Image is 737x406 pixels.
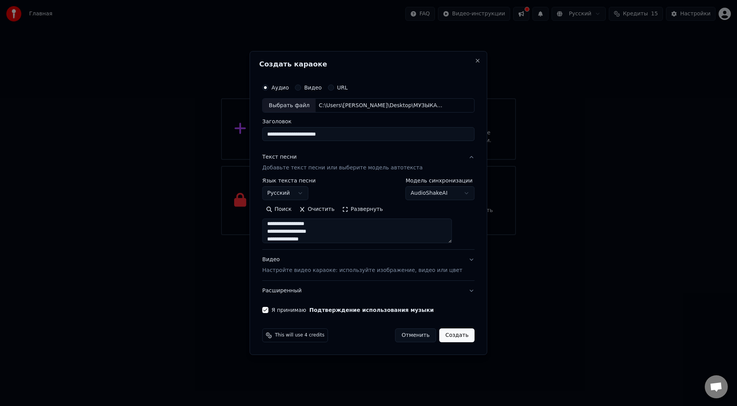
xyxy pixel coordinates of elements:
[262,164,423,172] p: Добавьте текст песни или выберите модель автотекста
[262,178,474,250] div: Текст песниДобавьте текст песни или выберите модель автотекста
[309,307,434,313] button: Я принимаю
[263,99,316,113] div: Выбрать файл
[304,85,322,90] label: Видео
[338,204,387,216] button: Развернуть
[262,281,474,301] button: Расширенный
[262,250,474,281] button: ВидеоНастройте видео караоке: используйте изображение, видео или цвет
[262,256,462,275] div: Видео
[395,328,436,342] button: Отменить
[262,204,295,216] button: Поиск
[439,328,474,342] button: Создать
[316,102,446,109] div: C:\Users\[PERSON_NAME]\Desktop\МУЗЫКА\ARCHI_-_Braslety_79483918.mp3
[262,178,316,184] label: Язык текста песни
[296,204,339,216] button: Очистить
[271,307,434,313] label: Я принимаю
[262,154,297,161] div: Текст песни
[259,61,478,68] h2: Создать караоке
[262,119,474,124] label: Заголовок
[262,147,474,178] button: Текст песниДобавьте текст песни или выберите модель автотекста
[337,85,348,90] label: URL
[406,178,475,184] label: Модель синхронизации
[271,85,289,90] label: Аудио
[262,267,462,274] p: Настройте видео караоке: используйте изображение, видео или цвет
[275,332,324,338] span: This will use 4 credits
